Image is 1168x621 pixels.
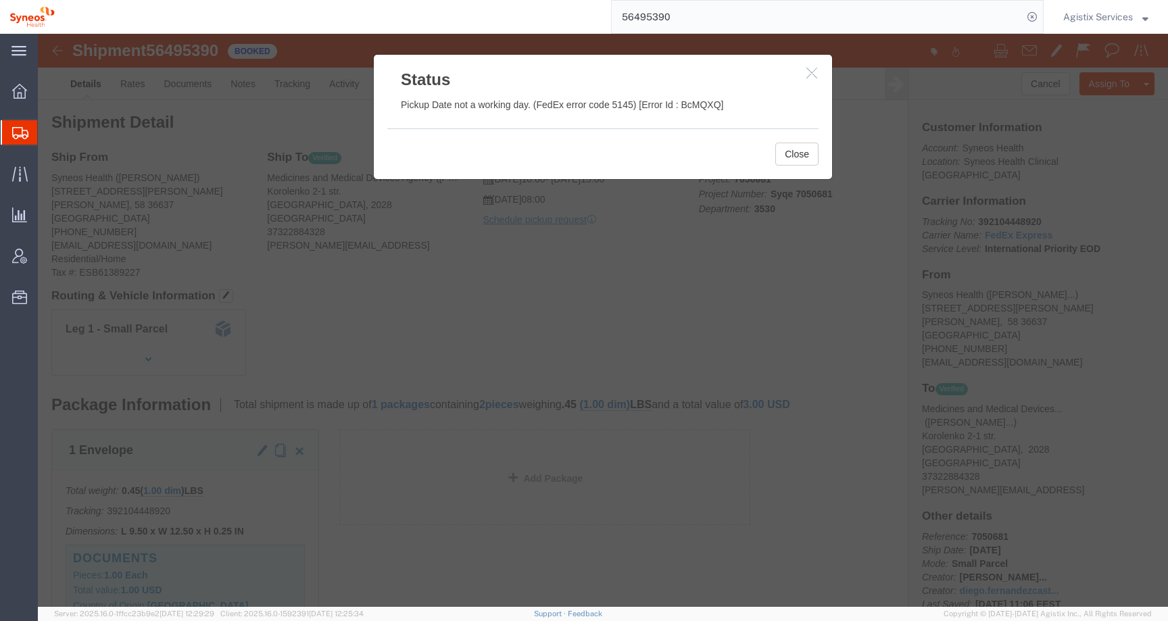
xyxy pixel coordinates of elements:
a: Support [534,610,568,618]
span: Client: 2025.16.0-1592391 [220,610,364,618]
span: Server: 2025.16.0-1ffcc23b9e2 [54,610,214,618]
span: [DATE] 12:29:29 [160,610,214,618]
span: Agistix Services [1063,9,1133,24]
img: logo [9,7,55,27]
span: [DATE] 12:25:34 [309,610,364,618]
input: Search for shipment number, reference number [612,1,1023,33]
a: Feedback [568,610,602,618]
span: Copyright © [DATE]-[DATE] Agistix Inc., All Rights Reserved [944,608,1152,620]
iframe: FS Legacy Container [38,34,1168,607]
button: Agistix Services [1063,9,1149,25]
